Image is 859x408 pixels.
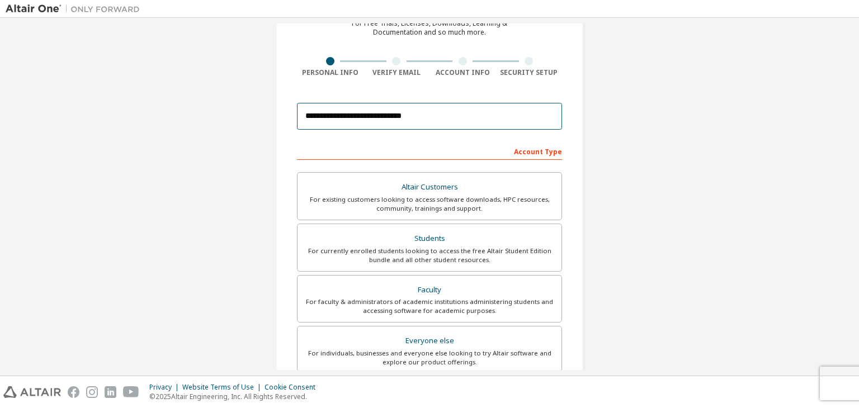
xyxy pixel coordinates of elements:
[86,386,98,398] img: instagram.svg
[149,383,182,392] div: Privacy
[304,195,555,213] div: For existing customers looking to access software downloads, HPC resources, community, trainings ...
[105,386,116,398] img: linkedin.svg
[304,231,555,246] div: Students
[3,386,61,398] img: altair_logo.svg
[123,386,139,398] img: youtube.svg
[304,282,555,298] div: Faculty
[304,246,555,264] div: For currently enrolled students looking to access the free Altair Student Edition bundle and all ...
[149,392,322,401] p: © 2025 Altair Engineering, Inc. All Rights Reserved.
[304,349,555,367] div: For individuals, businesses and everyone else looking to try Altair software and explore our prod...
[352,19,507,37] div: For Free Trials, Licenses, Downloads, Learning & Documentation and so much more.
[304,297,555,315] div: For faculty & administrators of academic institutions administering students and accessing softwa...
[304,333,555,349] div: Everyone else
[6,3,145,15] img: Altair One
[304,179,555,195] div: Altair Customers
[496,68,563,77] div: Security Setup
[68,386,79,398] img: facebook.svg
[364,68,430,77] div: Verify Email
[297,142,562,160] div: Account Type
[265,383,322,392] div: Cookie Consent
[182,383,265,392] div: Website Terms of Use
[429,68,496,77] div: Account Info
[297,68,364,77] div: Personal Info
